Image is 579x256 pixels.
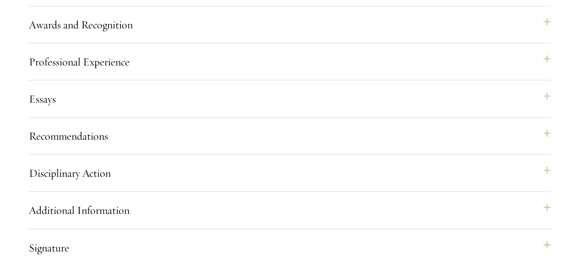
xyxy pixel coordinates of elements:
button: Essays [29,88,551,110]
button: Awards and Recognition [29,14,551,36]
button: Recommendations [29,125,551,147]
button: Disciplinary Action [29,162,551,184]
button: Professional Experience [29,51,551,73]
button: Additional Information [29,199,551,221]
